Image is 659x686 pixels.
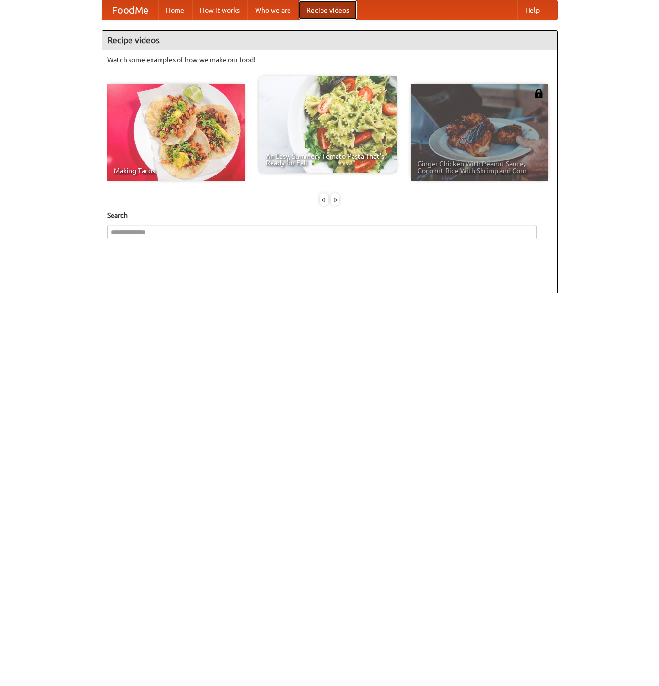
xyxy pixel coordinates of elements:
a: Making Tacos [107,84,245,181]
p: Watch some examples of how we make our food! [107,55,552,64]
a: Recipe videos [299,0,357,20]
h5: Search [107,210,552,220]
a: Help [517,0,547,20]
a: Home [158,0,192,20]
a: An Easy, Summery Tomato Pasta That's Ready for Fall [259,76,397,173]
span: An Easy, Summery Tomato Pasta That's Ready for Fall [266,153,390,166]
h4: Recipe videos [102,31,557,50]
div: « [320,193,328,206]
a: How it works [192,0,247,20]
a: Who we are [247,0,299,20]
span: Making Tacos [114,167,238,174]
a: FoodMe [102,0,158,20]
img: 483408.png [534,89,544,98]
div: » [331,193,339,206]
